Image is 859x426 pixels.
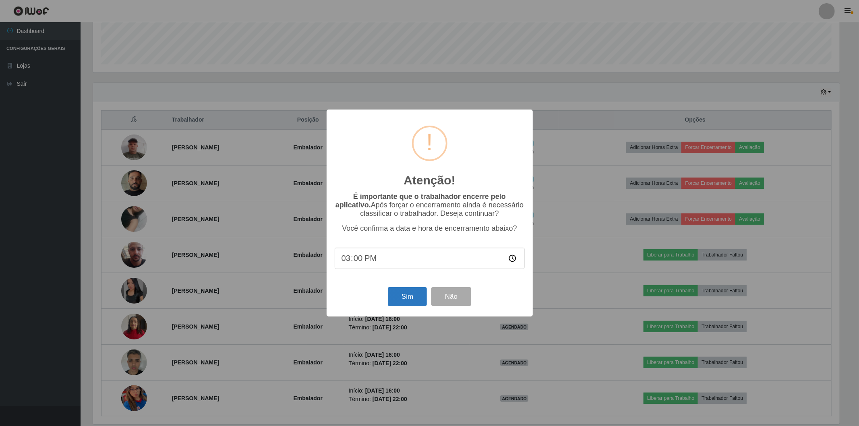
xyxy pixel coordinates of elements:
[335,192,506,209] b: É importante que o trabalhador encerre pelo aplicativo.
[335,192,525,218] p: Após forçar o encerramento ainda é necessário classificar o trabalhador. Deseja continuar?
[404,173,455,188] h2: Atenção!
[388,287,427,306] button: Sim
[335,224,525,233] p: Você confirma a data e hora de encerramento abaixo?
[431,287,471,306] button: Não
